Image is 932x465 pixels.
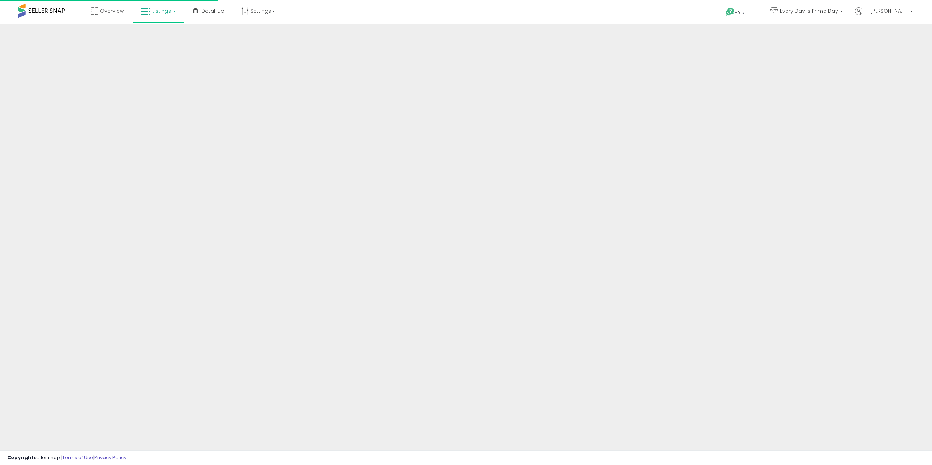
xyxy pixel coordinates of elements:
span: Hi [PERSON_NAME] [864,7,908,15]
span: Listings [152,7,171,15]
span: DataHub [201,7,224,15]
i: Get Help [726,7,735,16]
span: Every Day is Prime Day [780,7,838,15]
span: Overview [100,7,124,15]
span: Help [735,9,745,16]
a: Hi [PERSON_NAME] [855,7,913,24]
a: Help [720,2,759,24]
